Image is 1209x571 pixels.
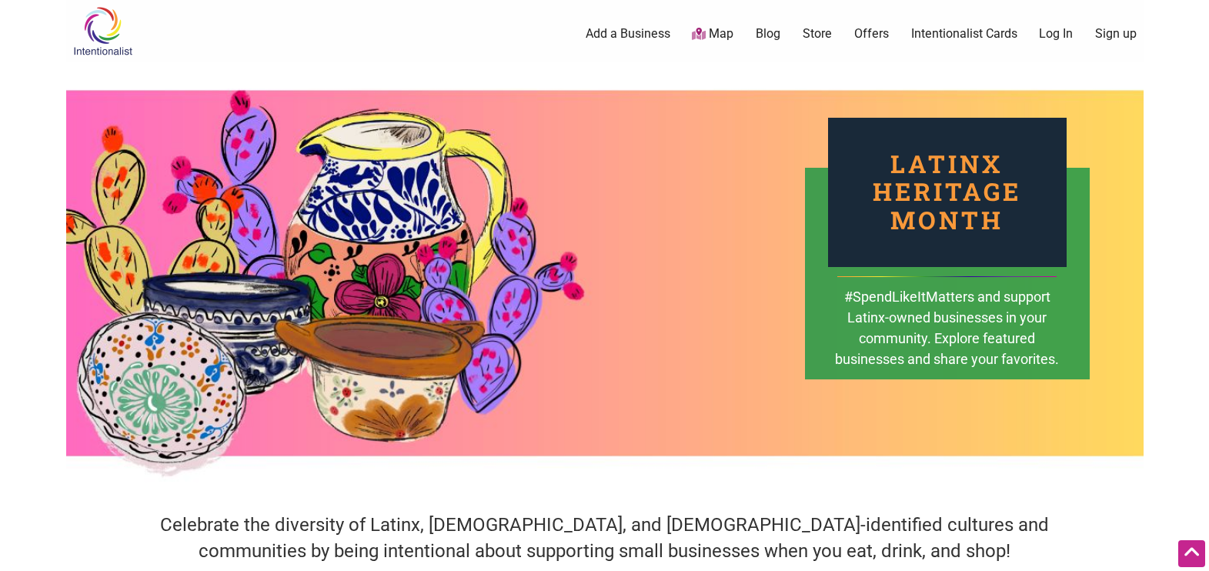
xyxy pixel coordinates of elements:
a: Add a Business [586,25,670,42]
h4: Celebrate the diversity of Latinx, [DEMOGRAPHIC_DATA], and [DEMOGRAPHIC_DATA]-identified cultures... [120,513,1090,564]
div: Latinx Heritage Month [828,118,1067,267]
a: Offers [854,25,889,42]
a: Log In [1039,25,1073,42]
div: #SpendLikeItMatters and support Latinx-owned businesses in your community. Explore featured busin... [834,286,1060,392]
a: Store [803,25,832,42]
img: Intentionalist [66,6,139,56]
a: Blog [756,25,780,42]
a: Map [692,25,733,43]
a: Sign up [1095,25,1137,42]
div: Scroll Back to Top [1178,540,1205,567]
a: Intentionalist Cards [911,25,1017,42]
